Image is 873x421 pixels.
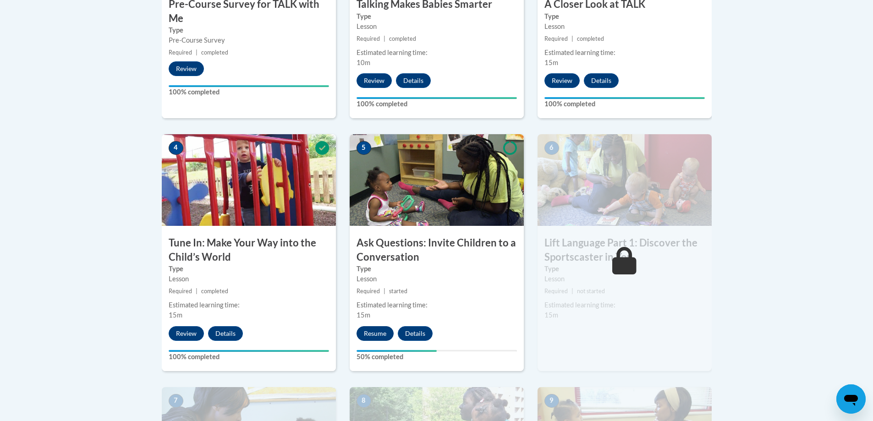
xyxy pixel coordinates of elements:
[169,288,192,295] span: Required
[201,288,228,295] span: completed
[396,73,431,88] button: Details
[836,384,866,414] iframe: Button to launch messaging window
[571,35,573,42] span: |
[544,59,558,66] span: 15m
[384,288,385,295] span: |
[577,288,605,295] span: not started
[169,394,183,408] span: 7
[357,59,370,66] span: 10m
[357,394,371,408] span: 8
[577,35,604,42] span: completed
[208,326,243,341] button: Details
[169,141,183,155] span: 4
[350,134,524,226] img: Course Image
[357,73,392,88] button: Review
[169,87,329,97] label: 100% completed
[169,300,329,310] div: Estimated learning time:
[357,264,517,274] label: Type
[357,350,437,352] div: Your progress
[357,141,371,155] span: 5
[357,99,517,109] label: 100% completed
[357,97,517,99] div: Your progress
[169,49,192,56] span: Required
[357,326,394,341] button: Resume
[544,22,705,32] div: Lesson
[389,35,416,42] span: completed
[169,352,329,362] label: 100% completed
[357,288,380,295] span: Required
[350,236,524,264] h3: Ask Questions: Invite Children to a Conversation
[389,288,407,295] span: started
[162,236,336,264] h3: Tune In: Make Your Way into the Child’s World
[538,236,712,264] h3: Lift Language Part 1: Discover the Sportscaster in You
[357,35,380,42] span: Required
[357,352,517,362] label: 50% completed
[169,61,204,76] button: Review
[398,326,433,341] button: Details
[357,274,517,284] div: Lesson
[544,99,705,109] label: 100% completed
[571,288,573,295] span: |
[357,48,517,58] div: Estimated learning time:
[357,11,517,22] label: Type
[162,134,336,226] img: Course Image
[201,49,228,56] span: completed
[544,141,559,155] span: 6
[169,326,204,341] button: Review
[544,97,705,99] div: Your progress
[169,350,329,352] div: Your progress
[169,85,329,87] div: Your progress
[584,73,619,88] button: Details
[357,22,517,32] div: Lesson
[544,394,559,408] span: 9
[538,134,712,226] img: Course Image
[169,35,329,45] div: Pre-Course Survey
[169,25,329,35] label: Type
[196,49,198,56] span: |
[544,73,580,88] button: Review
[544,274,705,284] div: Lesson
[169,311,182,319] span: 15m
[169,264,329,274] label: Type
[384,35,385,42] span: |
[544,48,705,58] div: Estimated learning time:
[196,288,198,295] span: |
[544,11,705,22] label: Type
[357,311,370,319] span: 15m
[544,264,705,274] label: Type
[544,300,705,310] div: Estimated learning time:
[357,300,517,310] div: Estimated learning time:
[544,311,558,319] span: 15m
[544,288,568,295] span: Required
[169,274,329,284] div: Lesson
[544,35,568,42] span: Required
